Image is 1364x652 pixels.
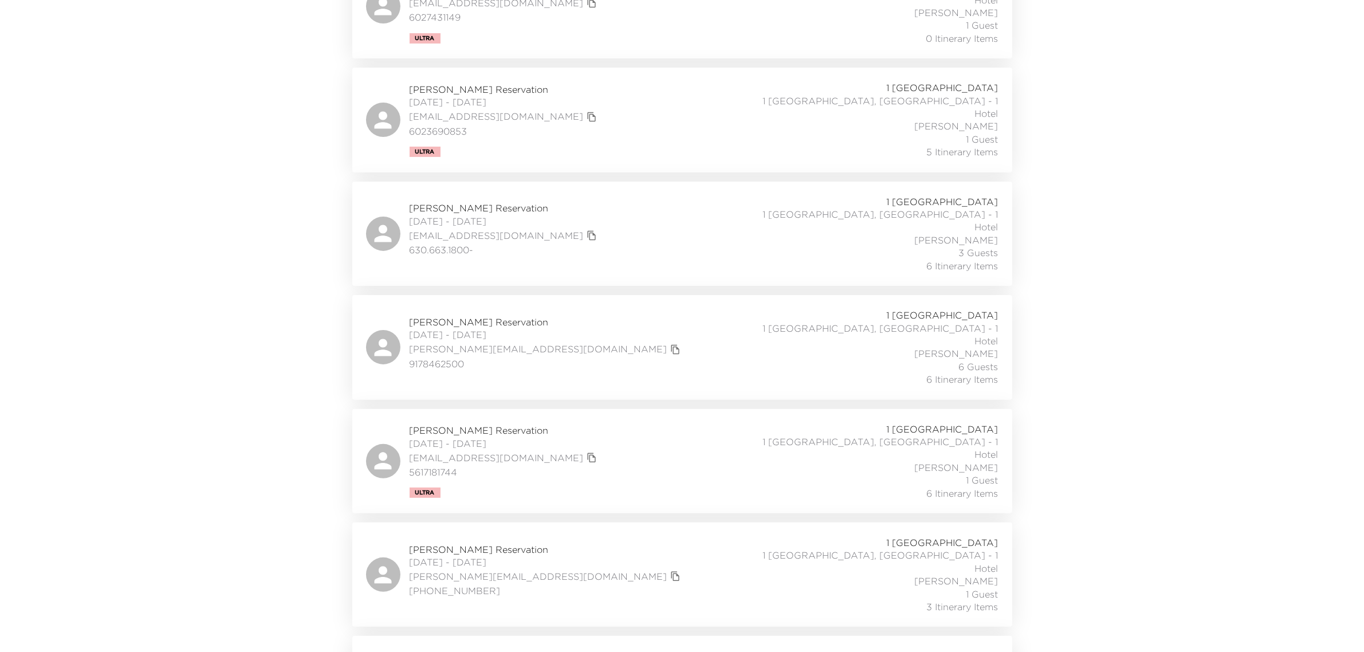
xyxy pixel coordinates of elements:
span: Ultra [415,35,435,42]
span: 1 [GEOGRAPHIC_DATA], [GEOGRAPHIC_DATA] - 1 Hotel [745,435,999,461]
button: copy primary member email [667,568,683,584]
span: 1 [GEOGRAPHIC_DATA], [GEOGRAPHIC_DATA] - 1 Hotel [745,208,999,234]
span: 1 Guest [966,19,999,32]
a: [PERSON_NAME] Reservation[DATE] - [DATE][EMAIL_ADDRESS][DOMAIN_NAME]copy primary member email630.... [352,182,1012,286]
span: 5617181744 [410,466,600,478]
span: 6 Itinerary Items [927,487,999,500]
span: 1 Guest [966,588,999,600]
span: 1 [GEOGRAPHIC_DATA] [887,81,999,94]
a: [PERSON_NAME] Reservation[DATE] - [DATE][EMAIL_ADDRESS][DOMAIN_NAME]copy primary member email6023... [352,68,1012,172]
span: 6 Guests [959,360,999,373]
span: 3 Itinerary Items [927,600,999,613]
span: 6 Itinerary Items [927,260,999,272]
span: [DATE] - [DATE] [410,328,683,341]
button: copy primary member email [584,450,600,466]
span: [PERSON_NAME] Reservation [410,83,600,96]
span: 1 [GEOGRAPHIC_DATA] [887,536,999,549]
span: Ultra [415,489,435,496]
span: 9178462500 [410,358,683,370]
a: [EMAIL_ADDRESS][DOMAIN_NAME] [410,229,584,242]
span: 0 Itinerary Items [926,32,999,45]
span: 1 Guest [966,474,999,486]
span: 1 [GEOGRAPHIC_DATA], [GEOGRAPHIC_DATA] - 1 Hotel [745,549,999,575]
span: 1 Guest [966,133,999,146]
span: [PERSON_NAME] Reservation [410,316,683,328]
span: 6023690853 [410,125,600,138]
a: [EMAIL_ADDRESS][DOMAIN_NAME] [410,110,584,123]
span: 1 [GEOGRAPHIC_DATA] [887,309,999,321]
a: [PERSON_NAME][EMAIL_ADDRESS][DOMAIN_NAME] [410,570,667,583]
a: [PERSON_NAME][EMAIL_ADDRESS][DOMAIN_NAME] [410,343,667,355]
span: [DATE] - [DATE] [410,215,600,227]
span: [PERSON_NAME] [915,6,999,19]
span: Ultra [415,148,435,155]
a: [EMAIL_ADDRESS][DOMAIN_NAME] [410,451,584,464]
span: 1 [GEOGRAPHIC_DATA], [GEOGRAPHIC_DATA] - 1 Hotel [745,95,999,120]
span: 1 [GEOGRAPHIC_DATA], [GEOGRAPHIC_DATA] - 1 Hotel [745,322,999,348]
span: [PHONE_NUMBER] [410,584,683,597]
span: [PERSON_NAME] Reservation [410,424,600,437]
span: [PERSON_NAME] Reservation [410,202,600,214]
span: 5 Itinerary Items [927,146,999,158]
span: 6027431149 [410,11,600,23]
span: [DATE] - [DATE] [410,96,600,108]
a: [PERSON_NAME] Reservation[DATE] - [DATE][PERSON_NAME][EMAIL_ADDRESS][DOMAIN_NAME]copy primary mem... [352,523,1012,627]
span: [PERSON_NAME] [915,347,999,360]
span: 630.663.1800- [410,243,600,256]
span: [PERSON_NAME] [915,120,999,132]
span: [PERSON_NAME] [915,461,999,474]
a: [PERSON_NAME] Reservation[DATE] - [DATE][PERSON_NAME][EMAIL_ADDRESS][DOMAIN_NAME]copy primary mem... [352,295,1012,399]
span: [PERSON_NAME] Reservation [410,543,683,556]
span: 1 [GEOGRAPHIC_DATA] [887,423,999,435]
span: 3 Guests [959,246,999,259]
a: [PERSON_NAME] Reservation[DATE] - [DATE][EMAIL_ADDRESS][DOMAIN_NAME]copy primary member email5617... [352,409,1012,513]
span: 6 Itinerary Items [927,373,999,386]
span: [DATE] - [DATE] [410,556,683,568]
span: [DATE] - [DATE] [410,437,600,450]
button: copy primary member email [667,341,683,358]
span: 1 [GEOGRAPHIC_DATA] [887,195,999,208]
span: [PERSON_NAME] [915,575,999,587]
button: copy primary member email [584,109,600,125]
button: copy primary member email [584,227,600,243]
span: [PERSON_NAME] [915,234,999,246]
